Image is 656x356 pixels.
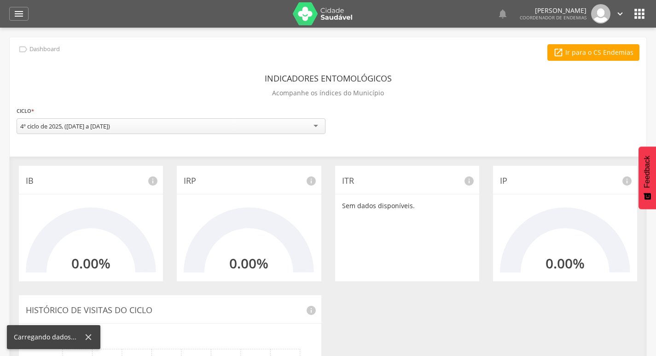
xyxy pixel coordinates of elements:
[520,7,586,14] p: [PERSON_NAME]
[547,44,639,61] a: Ir para o CS Endemias
[272,87,384,99] p: Acompanhe os índices do Município
[71,256,110,271] h2: 0.00%
[184,175,314,187] p: IRP
[9,7,29,21] a: 
[265,70,392,87] header: Indicadores Entomológicos
[464,175,475,187] i: info
[621,175,633,187] i: info
[520,14,586,21] span: Coordenador de Endemias
[497,4,508,23] a: 
[342,175,472,187] p: ITR
[615,9,625,19] i: 
[26,175,156,187] p: IB
[229,256,268,271] h2: 0.00%
[306,175,317,187] i: info
[20,122,110,130] div: 4º ciclo de 2025, ([DATE] a [DATE])
[342,201,472,210] p: Sem dados disponíveis.
[500,175,630,187] p: IP
[553,47,563,58] i: 
[497,8,508,19] i: 
[639,146,656,209] button: Feedback - Mostrar pesquisa
[29,46,60,53] p: Dashboard
[147,175,158,187] i: info
[18,44,28,54] i: 
[14,333,83,342] div: Carregando dados...
[615,4,625,23] a: 
[306,305,317,316] i: info
[26,304,314,316] p: Histórico de Visitas do Ciclo
[632,6,647,21] i: 
[13,8,24,19] i: 
[546,256,585,271] h2: 0.00%
[643,156,651,188] span: Feedback
[17,106,34,116] label: Ciclo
